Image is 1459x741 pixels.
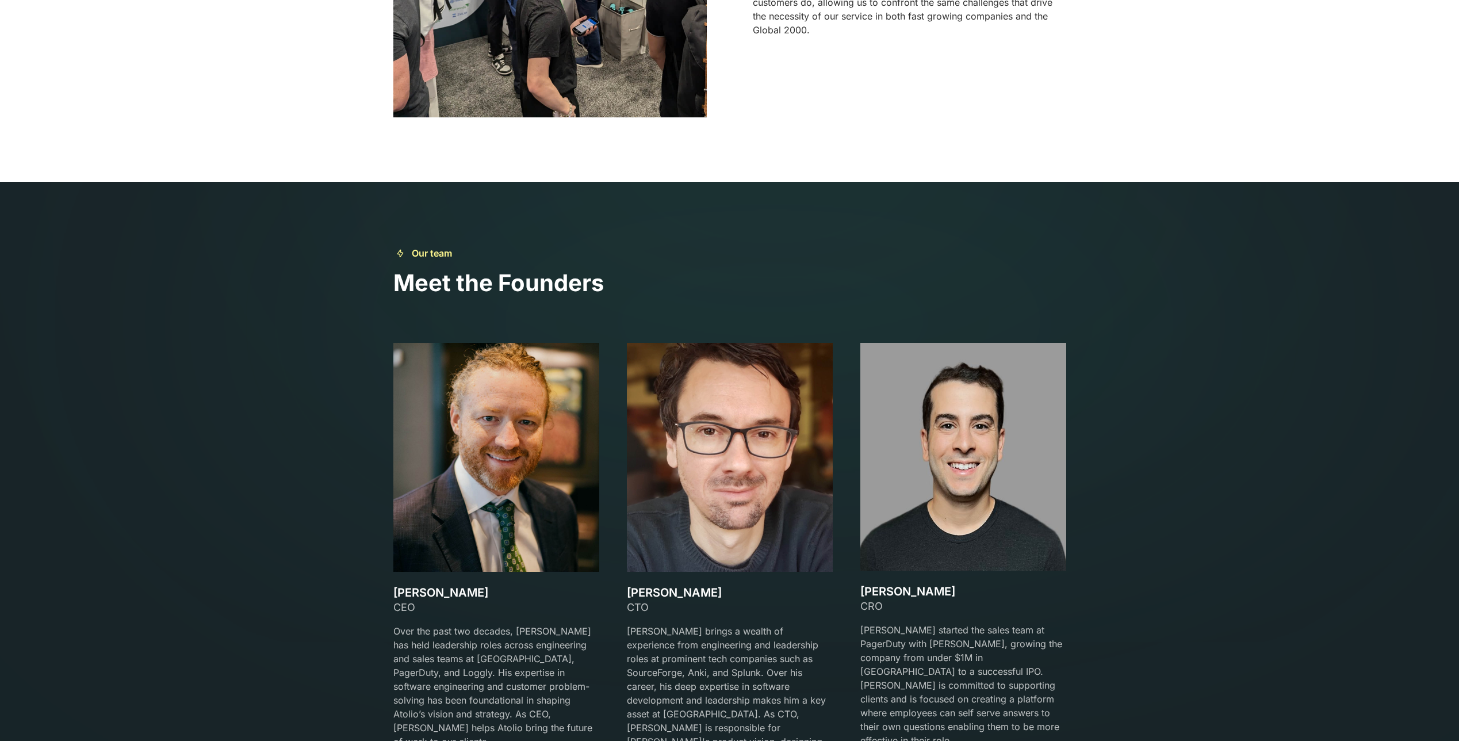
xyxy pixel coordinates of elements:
img: team [860,343,1066,571]
h3: [PERSON_NAME] [627,586,833,599]
div: Our team [412,246,452,260]
h3: [PERSON_NAME] [860,585,1066,598]
h3: [PERSON_NAME] [393,586,599,599]
div: CEO [393,599,599,615]
img: team [393,343,599,572]
div: CRO [860,598,1066,614]
div: CTO [627,599,833,615]
h2: Meet the Founders [393,269,1066,297]
img: team [627,343,833,572]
